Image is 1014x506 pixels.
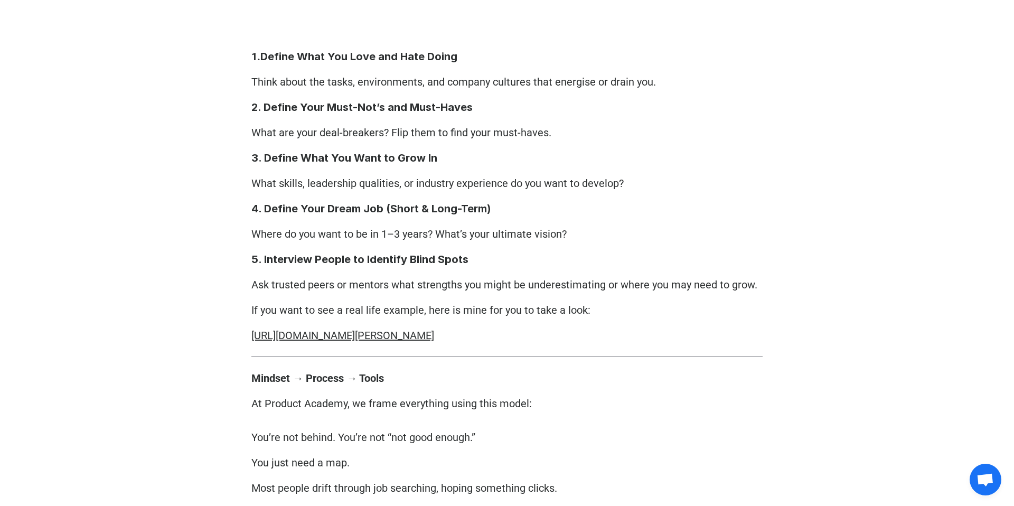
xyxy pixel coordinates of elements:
[251,395,763,412] p: At Product Academy, we frame everything using this model:
[251,454,763,471] p: You just need a map.
[251,429,763,446] p: You’re not behind. You’re not “not good enough.”
[251,50,260,63] strong: 1.
[251,329,434,342] a: [URL][DOMAIN_NAME][PERSON_NAME]
[970,464,1001,495] a: Open chat
[251,480,763,496] p: Most people drift through job searching, hoping something clicks.
[251,372,384,385] strong: Mindset → Process → Tools
[251,175,763,192] p: What skills, leadership qualities, or industry experience do you want to develop?
[251,73,763,90] p: Think about the tasks, environments, and company cultures that energise or drain you.
[251,124,763,141] p: What are your deal-breakers? Flip them to find your must-haves.
[251,101,473,114] strong: 2. Define Your Must-Not’s and Must-Haves
[260,50,457,63] strong: Define What You Love and Hate Doing
[251,226,763,242] p: Where do you want to be in 1–3 years? What’s your ultimate vision?
[251,302,763,318] p: If you want to see a real life example, here is mine for you to take a look:
[251,276,763,293] p: Ask trusted peers or mentors what strengths you might be underestimating or where you may need to...
[251,152,437,164] strong: 3. Define What You Want to Grow In
[251,253,468,266] strong: 5. Interview People to Identify Blind Spots
[251,202,491,215] strong: 4. Define Your Dream Job (Short & Long-Term)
